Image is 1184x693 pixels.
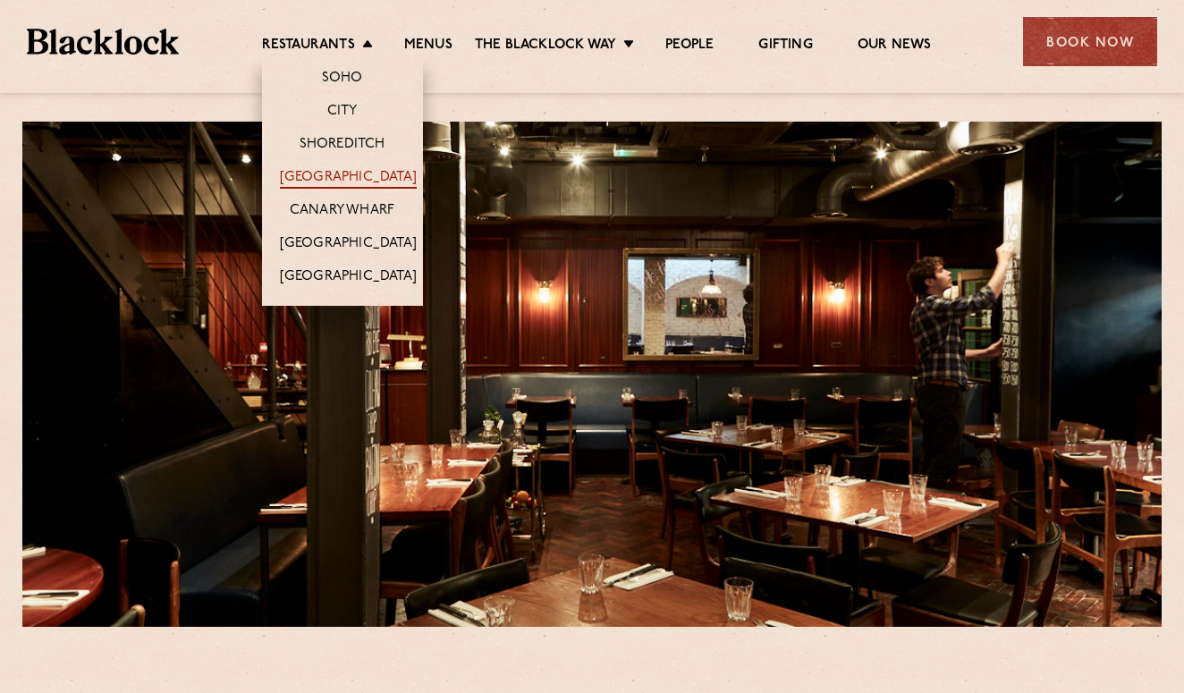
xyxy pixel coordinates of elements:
a: Menus [404,37,452,56]
a: City [327,103,358,123]
a: People [665,37,714,56]
a: [GEOGRAPHIC_DATA] [280,169,417,189]
a: Canary Wharf [290,202,394,222]
a: Shoreditch [300,136,385,156]
a: The Blacklock Way [475,37,616,56]
a: [GEOGRAPHIC_DATA] [280,268,417,288]
img: BL_Textured_Logo-footer-cropped.svg [27,29,179,55]
a: [GEOGRAPHIC_DATA] [280,235,417,255]
div: Book Now [1023,17,1157,66]
a: Restaurants [262,37,355,56]
a: Soho [322,70,363,89]
a: Our News [858,37,932,56]
a: Gifting [758,37,812,56]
